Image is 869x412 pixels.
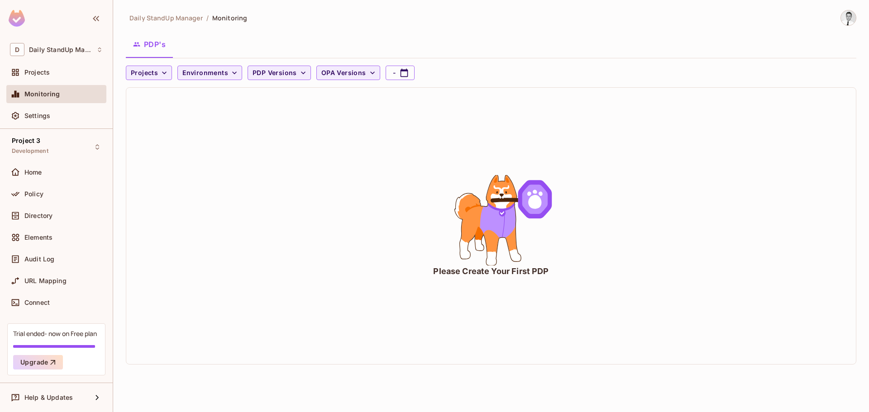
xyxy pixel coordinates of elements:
button: Upgrade [13,355,63,369]
button: PDP's [126,33,173,56]
button: Environments [177,66,242,80]
img: Goran Jovanovic [841,10,856,25]
span: Monitoring [24,90,60,98]
span: Monitoring [212,14,247,22]
div: Trial ended- now on Free plan [13,329,97,338]
button: Projects [126,66,172,80]
span: Projects [131,67,158,79]
div: animation [423,175,559,265]
span: Connect [24,299,50,306]
button: PDP Versions [248,66,311,80]
span: the active workspace [129,14,203,22]
span: Help & Updates [24,394,73,401]
div: Please Create Your First PDP [433,265,549,277]
img: SReyMgAAAABJRU5ErkJggg== [9,10,25,27]
span: Home [24,169,42,176]
span: D [10,43,24,56]
span: Environments [182,67,228,79]
li: / [206,14,209,22]
span: Workspace: Daily StandUp Manager [29,46,92,53]
button: - [386,66,415,80]
span: Development [12,147,48,155]
span: Project 3 [12,137,40,144]
span: Projects [24,69,50,76]
span: URL Mapping [24,277,67,284]
span: OPA Versions [321,67,366,79]
span: Elements [24,234,53,241]
span: Audit Log [24,256,54,263]
span: PDP Versions [253,67,297,79]
button: OPA Versions [316,66,380,80]
span: Policy [24,190,43,198]
span: Directory [24,212,53,219]
span: Settings [24,112,50,119]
